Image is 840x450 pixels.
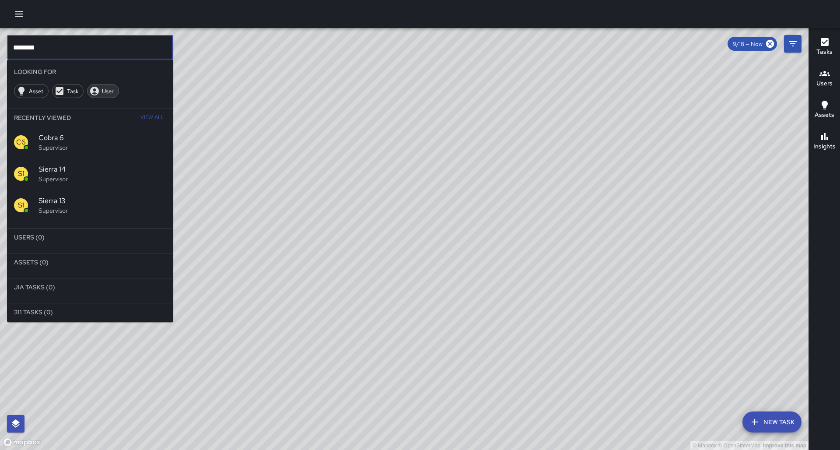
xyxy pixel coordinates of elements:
li: 311 Tasks (0) [7,303,173,321]
span: Asset [24,88,48,95]
p: Supervisor [38,206,166,215]
div: Asset [14,84,49,98]
span: View All [140,111,164,125]
span: Cobra 6 [38,133,166,143]
li: Looking For [7,63,173,81]
div: 9/18 — Now [728,37,777,51]
div: User [87,84,119,98]
li: Assets (0) [7,253,173,271]
li: Users (0) [7,229,173,246]
p: Supervisor [38,143,166,152]
span: 9/18 — Now [728,40,768,48]
p: S1 [18,200,24,211]
li: Jia Tasks (0) [7,278,173,296]
span: Task [62,88,83,95]
button: Assets [809,95,840,126]
div: C6Cobra 6Supervisor [7,127,173,158]
h6: Insights [813,142,836,151]
div: S1Sierra 13Supervisor [7,190,173,221]
p: C6 [16,137,26,148]
button: Tasks [809,32,840,63]
li: Recently Viewed [7,109,173,127]
h6: Assets [815,110,834,120]
button: Users [809,63,840,95]
h6: Users [816,79,833,88]
button: Insights [809,126,840,158]
h6: Tasks [816,47,833,57]
span: Sierra 14 [38,164,166,175]
div: Task [52,84,84,98]
p: S1 [18,169,24,179]
p: Supervisor [38,175,166,183]
span: Sierra 13 [38,196,166,206]
button: View All [138,109,166,127]
div: S1Sierra 14Supervisor [7,158,173,190]
span: User [97,88,119,95]
button: New Task [742,411,801,432]
button: Filters [784,35,801,53]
